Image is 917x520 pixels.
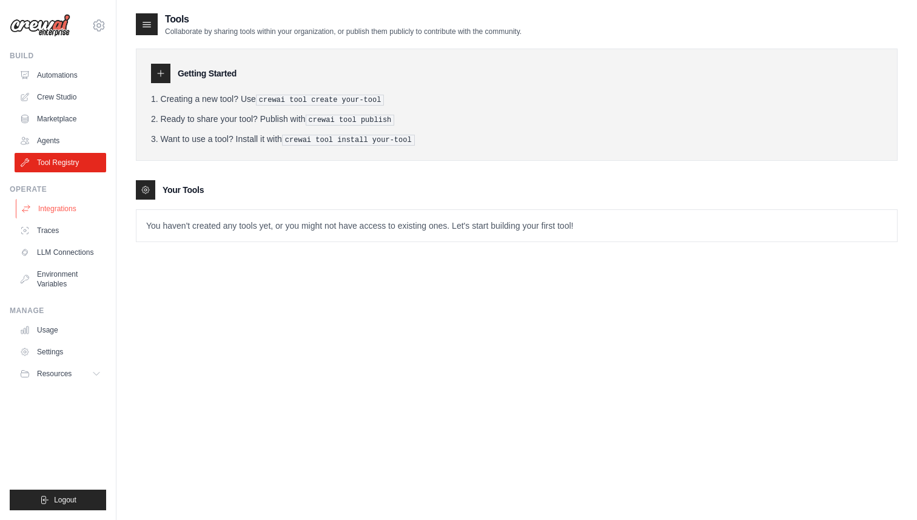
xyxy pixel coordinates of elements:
li: Want to use a tool? Install it with [151,133,882,146]
pre: crewai tool install your-tool [282,135,415,146]
pre: crewai tool publish [306,115,395,126]
h2: Tools [165,12,522,27]
span: Logout [54,495,76,505]
button: Logout [10,490,106,510]
pre: crewai tool create your-tool [256,95,385,106]
a: Environment Variables [15,265,106,294]
a: Agents [15,131,106,150]
div: Manage [10,306,106,316]
a: Usage [15,320,106,340]
a: Marketplace [15,109,106,129]
span: Resources [37,369,72,379]
a: Tool Registry [15,153,106,172]
div: Build [10,51,106,61]
a: Settings [15,342,106,362]
h3: Your Tools [163,184,204,196]
li: Creating a new tool? Use [151,93,882,106]
p: Collaborate by sharing tools within your organization, or publish them publicly to contribute wit... [165,27,522,36]
a: Crew Studio [15,87,106,107]
a: Automations [15,66,106,85]
a: Traces [15,221,106,240]
img: Logo [10,14,70,37]
h3: Getting Started [178,67,237,79]
div: Operate [10,184,106,194]
a: Integrations [16,199,107,218]
a: LLM Connections [15,243,106,262]
p: You haven't created any tools yet, or you might not have access to existing ones. Let's start bui... [136,210,897,241]
button: Resources [15,364,106,383]
li: Ready to share your tool? Publish with [151,113,882,126]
